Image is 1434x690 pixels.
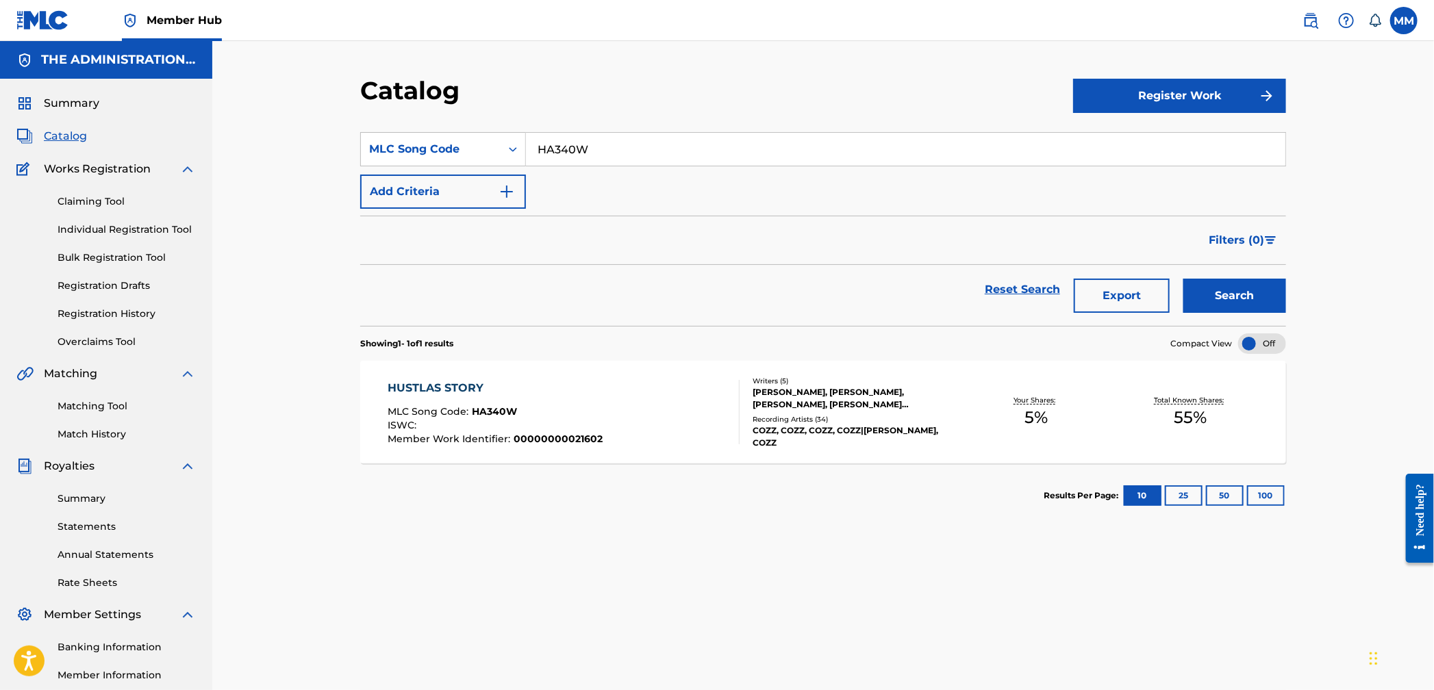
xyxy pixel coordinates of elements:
[360,361,1286,463] a: HUSTLAS STORYMLC Song Code:HA340WISWC:Member Work Identifier:00000000021602Writers (5)[PERSON_NAM...
[44,128,87,144] span: Catalog
[179,606,196,623] img: expand
[58,640,196,654] a: Banking Information
[1390,7,1418,34] div: User Menu
[1206,485,1244,506] button: 50
[16,458,33,474] img: Royalties
[1025,405,1048,430] span: 5 %
[388,419,420,431] span: ISWC :
[360,132,1286,326] form: Search Form
[753,376,959,386] div: Writers ( 5 )
[58,251,196,265] a: Bulk Registration Tool
[16,95,99,112] a: SummarySummary
[753,386,959,411] div: [PERSON_NAME], [PERSON_NAME], [PERSON_NAME], [PERSON_NAME] [PERSON_NAME], [PERSON_NAME]
[1073,79,1286,113] button: Register Work
[16,95,33,112] img: Summary
[1303,12,1319,29] img: search
[388,405,473,418] span: MLC Song Code :
[58,335,196,349] a: Overclaims Tool
[1209,232,1264,248] span: Filters ( 0 )
[1396,463,1434,574] iframe: Resource Center
[388,433,514,445] span: Member Work Identifier :
[1247,485,1285,506] button: 100
[44,161,151,177] span: Works Registration
[369,141,492,157] div: MLC Song Code
[58,520,196,534] a: Statements
[360,75,466,106] h2: Catalog
[58,427,196,442] a: Match History
[388,380,603,396] div: HUSTLAS STORY
[1170,337,1232,350] span: Compact View
[1014,395,1059,405] p: Your Shares:
[44,458,95,474] span: Royalties
[1368,14,1382,27] div: Notifications
[1370,638,1378,679] div: Drag
[753,424,959,449] div: COZZ, COZZ, COZZ, COZZ|[PERSON_NAME], COZZ
[58,399,196,413] a: Matching Tool
[179,366,196,382] img: expand
[978,274,1067,305] a: Reset Search
[44,366,97,382] span: Matching
[58,222,196,237] a: Individual Registration Tool
[41,52,196,68] h5: THE ADMINISTRATION MP INC
[44,606,141,623] span: Member Settings
[58,307,196,321] a: Registration History
[58,279,196,293] a: Registration Drafts
[58,194,196,209] a: Claiming Tool
[1200,223,1286,257] button: Filters (0)
[16,128,87,144] a: CatalogCatalog
[179,161,196,177] img: expand
[1366,624,1434,690] iframe: Chat Widget
[1297,7,1324,34] a: Public Search
[499,183,515,200] img: 9d2ae6d4665cec9f34b9.svg
[58,576,196,590] a: Rate Sheets
[514,433,603,445] span: 00000000021602
[122,12,138,29] img: Top Rightsholder
[473,405,518,418] span: HA340W
[16,52,33,68] img: Accounts
[1044,489,1122,502] p: Results Per Page:
[16,128,33,144] img: Catalog
[1265,236,1276,244] img: filter
[1074,279,1170,313] button: Export
[360,337,453,350] p: Showing 1 - 1 of 1 results
[360,175,526,209] button: Add Criteria
[1183,279,1286,313] button: Search
[1333,7,1360,34] div: Help
[1154,395,1227,405] p: Total Known Shares:
[58,548,196,562] a: Annual Statements
[147,12,222,28] span: Member Hub
[44,95,99,112] span: Summary
[1124,485,1161,506] button: 10
[1259,88,1275,104] img: f7272a7cc735f4ea7f67.svg
[1174,405,1207,430] span: 55 %
[1338,12,1355,29] img: help
[16,161,34,177] img: Works Registration
[16,606,33,623] img: Member Settings
[179,458,196,474] img: expand
[753,414,959,424] div: Recording Artists ( 34 )
[16,10,69,30] img: MLC Logo
[58,668,196,682] a: Member Information
[1165,485,1203,506] button: 25
[58,491,196,506] a: Summary
[16,366,34,382] img: Matching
